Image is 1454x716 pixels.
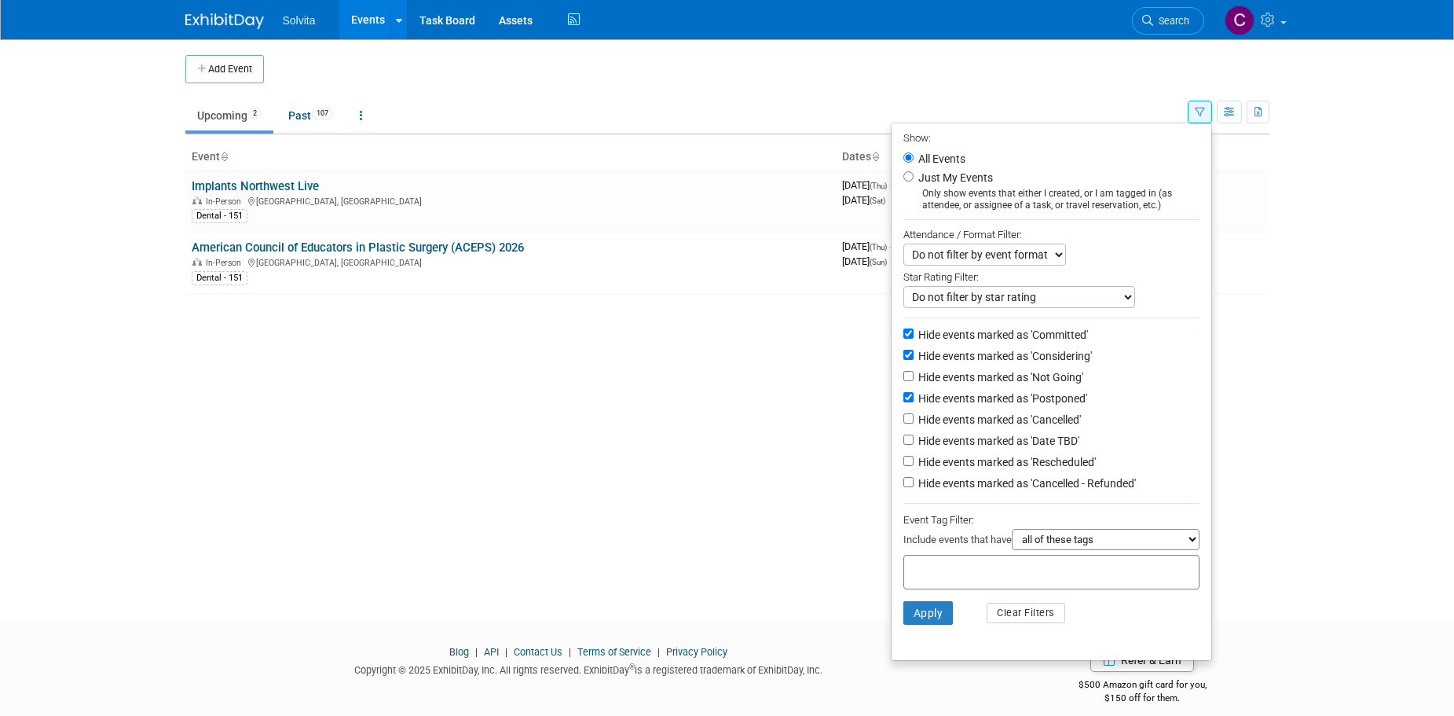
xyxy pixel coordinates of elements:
img: Cindy Miller [1225,6,1254,35]
a: Implants Northwest Live [192,179,319,193]
span: (Thu) [870,182,887,190]
img: ExhibitDay [185,13,264,29]
a: Past107 [277,101,345,130]
span: 107 [312,108,333,119]
span: Solvita [283,14,316,27]
div: [GEOGRAPHIC_DATA], [GEOGRAPHIC_DATA] [192,194,830,207]
a: American Council of Educators in Plastic Surgery (ACEPS) 2026 [192,241,524,255]
div: [GEOGRAPHIC_DATA], [GEOGRAPHIC_DATA] [192,255,830,268]
span: Search [1153,15,1189,27]
a: Upcoming2 [185,101,273,130]
label: Hide events marked as 'Cancelled - Refunded' [915,475,1136,491]
button: Add Event [185,55,264,83]
div: Star Rating Filter: [903,266,1199,286]
label: Hide events marked as 'Postponed' [915,391,1087,406]
span: | [501,646,511,658]
a: Sort by Event Name [220,150,228,163]
a: Privacy Policy [666,646,727,658]
div: Include events that have [903,529,1199,555]
span: - [889,179,892,191]
label: Hide events marked as 'Not Going' [915,369,1083,385]
div: Dental - 151 [192,271,247,285]
a: Blog [449,646,469,658]
a: Refer & Earn [1090,648,1194,672]
label: Hide events marked as 'Cancelled' [915,412,1081,428]
img: In-Person Event [192,258,202,266]
a: Contact Us [514,646,562,658]
th: Dates [836,144,1053,171]
span: [DATE] [842,179,892,191]
a: Terms of Service [577,646,651,658]
a: API [484,646,499,658]
span: (Sun) [870,258,887,266]
span: (Thu) [870,243,887,252]
label: Hide events marked as 'Rescheduled' [915,454,1096,470]
div: $150 off for them. [1016,692,1269,705]
label: All Events [915,153,965,164]
sup: ® [629,663,635,671]
span: (Sat) [870,196,885,205]
div: Event Tag Filter: [903,511,1199,529]
th: Event [185,144,836,171]
a: Search [1132,7,1204,35]
span: | [654,646,664,658]
img: In-Person Event [192,196,202,204]
a: Sort by Start Date [871,150,879,163]
label: Hide events marked as 'Date TBD' [915,433,1079,449]
div: Only show events that either I created, or I am tagged in (as attendee, or assignee of a task, or... [903,188,1199,211]
div: Dental - 151 [192,209,247,223]
label: Hide events marked as 'Considering' [915,348,1092,364]
span: | [471,646,482,658]
span: In-Person [206,196,246,207]
span: [DATE] [842,241,892,252]
span: 2 [248,108,262,119]
span: - [889,241,892,252]
button: Apply [903,601,954,625]
label: Just My Events [915,170,993,185]
div: Attendance / Format Filter: [903,226,1199,244]
span: In-Person [206,258,246,268]
div: Show: [903,127,1199,147]
span: [DATE] [842,255,887,267]
span: | [565,646,575,658]
span: [DATE] [842,194,885,206]
div: Copyright © 2025 ExhibitDay, Inc. All rights reserved. ExhibitDay is a registered trademark of Ex... [185,659,993,677]
button: Clear Filters [987,603,1065,623]
div: $500 Amazon gift card for you, [1016,668,1269,704]
label: Hide events marked as 'Committed' [915,327,1088,343]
